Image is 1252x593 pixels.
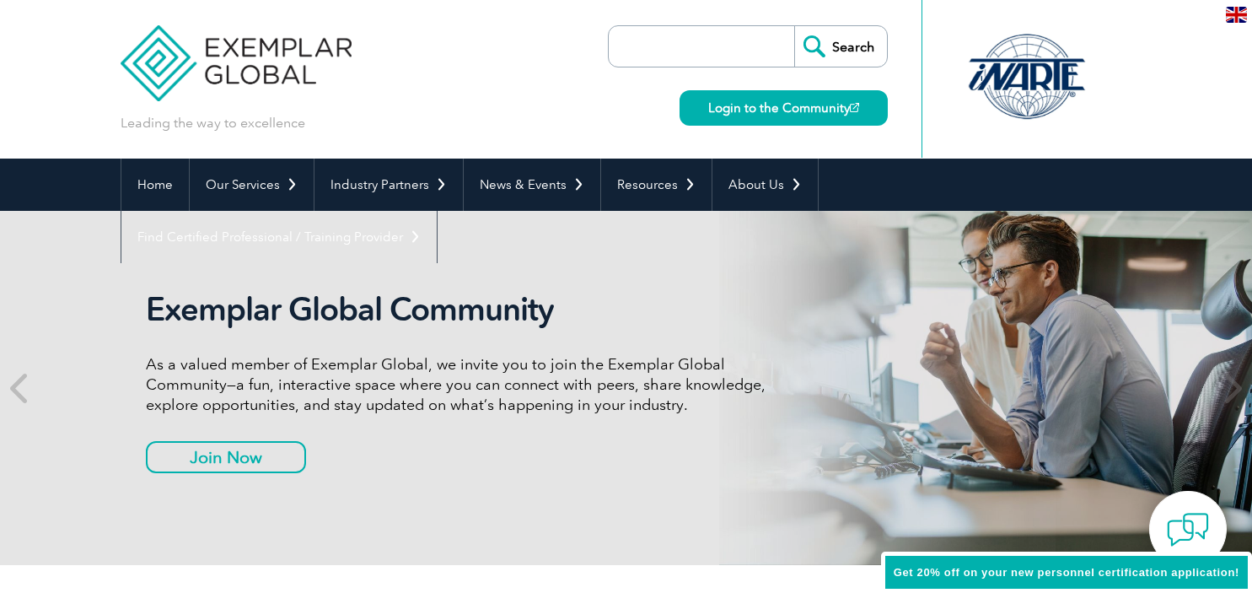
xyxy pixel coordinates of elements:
[121,159,189,211] a: Home
[601,159,712,211] a: Resources
[712,159,818,211] a: About Us
[1167,509,1209,551] img: contact-chat.png
[680,90,888,126] a: Login to the Community
[794,26,887,67] input: Search
[121,114,305,132] p: Leading the way to excellence
[894,566,1239,579] span: Get 20% off on your new personnel certification application!
[314,159,463,211] a: Industry Partners
[121,211,437,263] a: Find Certified Professional / Training Provider
[464,159,600,211] a: News & Events
[850,103,859,112] img: open_square.png
[190,159,314,211] a: Our Services
[146,441,306,473] a: Join Now
[146,290,778,329] h2: Exemplar Global Community
[1226,7,1247,23] img: en
[146,354,778,415] p: As a valued member of Exemplar Global, we invite you to join the Exemplar Global Community—a fun,...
